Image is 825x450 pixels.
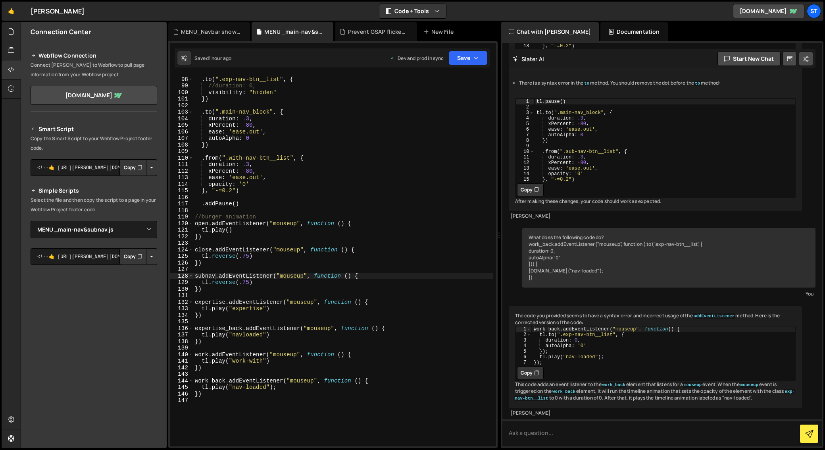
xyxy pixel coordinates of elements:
div: 125 [170,253,193,260]
div: 120 [170,220,193,227]
div: 139 [170,345,193,352]
h2: Smart Script [31,124,157,134]
div: 111 [170,161,193,168]
div: 121 [170,227,193,234]
p: Select the file and then copy the script to a page in your Webflow Project footer code. [31,195,157,214]
div: 137 [170,332,193,338]
div: 14 [516,171,534,177]
div: Saved [194,55,231,62]
div: MENU_Navbar show & hide.js [181,28,240,36]
div: 98 [170,76,193,83]
div: 141 [170,358,193,365]
button: Copy [119,248,146,265]
div: [PERSON_NAME] [511,410,800,417]
a: St [807,4,821,18]
code: to [694,81,701,86]
div: 124 [170,247,193,253]
div: 6 [516,127,534,132]
p: Connect [PERSON_NAME] to Webflow to pull page information from your Webflow project [31,60,157,79]
code: to [583,81,590,86]
div: 109 [170,148,193,155]
div: 1 [516,326,531,332]
div: New File [423,28,457,36]
div: [PERSON_NAME] [511,213,800,220]
div: MENU _main-nav&subnav.js [264,28,324,36]
div: 116 [170,194,193,201]
code: mouseup [683,382,702,388]
div: 130 [170,286,193,293]
h2: Webflow Connection [31,51,157,60]
div: 9 [516,143,534,149]
button: Copy [119,159,146,176]
div: [PERSON_NAME] [31,6,85,16]
div: 117 [170,201,193,207]
div: 8 [516,138,534,143]
div: 142 [170,365,193,371]
button: Copy [517,367,544,379]
a: [DOMAIN_NAME] [31,86,157,105]
div: Chat with [PERSON_NAME] [501,22,599,41]
div: 106 [170,129,193,135]
code: work_back [552,389,576,394]
div: 114 [170,181,193,188]
a: [DOMAIN_NAME] [733,4,804,18]
div: The code you provided seems to have a syntax error and incorrect usage of the method. Here is the... [509,306,802,408]
div: 126 [170,260,193,267]
div: 136 [170,325,193,332]
div: 131 [170,292,193,299]
div: Button group with nested dropdown [119,159,157,176]
div: Documentation [600,22,667,41]
div: You [524,290,814,298]
div: 138 [170,338,193,345]
div: 12 [516,160,534,166]
div: 146 [170,391,193,398]
div: 128 [170,273,193,280]
div: 132 [170,299,193,306]
div: 115 [170,187,193,194]
iframe: YouTube video player [31,278,158,350]
li: There is a syntax error in the method. You should remove the dot before the method: [519,80,796,87]
div: 7 [516,132,534,138]
div: 3 [516,110,534,116]
div: 2 [516,104,534,110]
div: 103 [170,109,193,116]
div: 140 [170,352,193,358]
div: 133 [170,305,193,312]
div: 13 [516,43,534,49]
div: 5 [516,349,531,354]
div: 113 [170,174,193,181]
code: mouseup [740,382,759,388]
div: 100 [170,89,193,96]
code: addEventListener [693,313,735,319]
p: Copy the Smart Script to your Webflow Project footer code. [31,134,157,153]
div: 15 [516,177,534,182]
div: 105 [170,122,193,129]
button: Code + Tools [379,4,446,18]
div: 144 [170,378,193,384]
div: Dev and prod in sync [390,55,444,62]
button: Start new chat [717,52,781,66]
div: 134 [170,312,193,319]
div: 6 [516,354,531,360]
button: Copy [517,183,544,196]
div: 102 [170,102,193,109]
div: 119 [170,214,193,220]
div: 147 [170,397,193,404]
textarea: <!--🤙 [URL][PERSON_NAME][DOMAIN_NAME]> <script>document.addEventListener("DOMContentLoaded", func... [31,248,157,265]
div: 3 [516,338,531,343]
div: 5 [516,121,534,127]
button: Save [449,51,487,65]
code: work_back [602,382,626,388]
textarea: <!--🤙 [URL][PERSON_NAME][DOMAIN_NAME]> <script>document.addEventListener("DOMContentLoaded", func... [31,159,157,176]
div: 143 [170,371,193,378]
div: 107 [170,135,193,142]
div: 101 [170,96,193,102]
h2: Connection Center [31,27,91,36]
div: 1 hour ago [209,55,232,62]
div: 7 [516,360,531,365]
div: 108 [170,142,193,149]
h2: Slater AI [513,55,544,63]
h2: Simple Scripts [31,186,157,195]
div: 135 [170,319,193,325]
